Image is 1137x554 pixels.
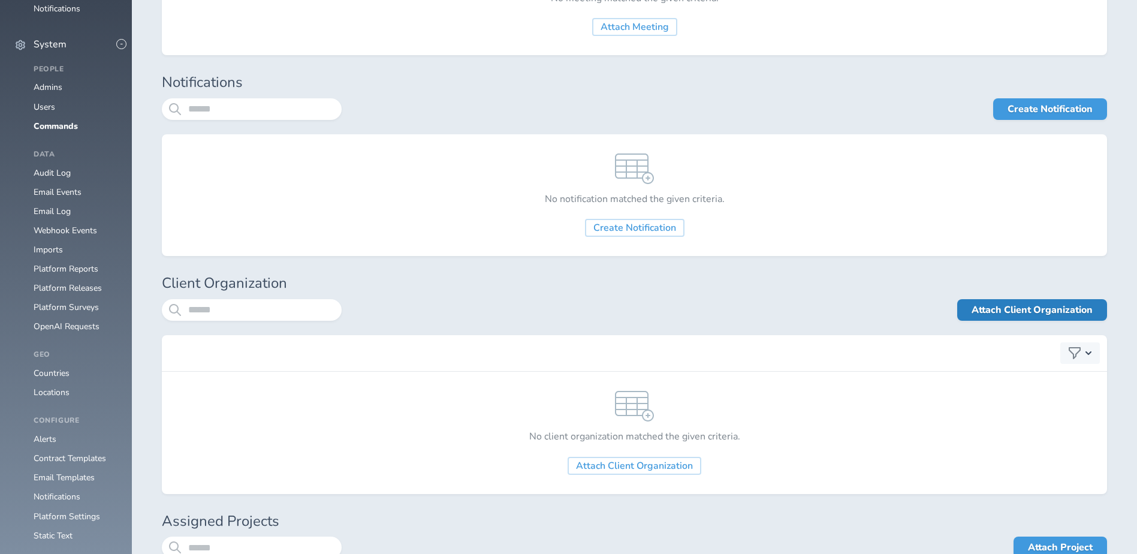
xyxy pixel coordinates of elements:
a: Admins [34,82,62,93]
a: Attach Meeting [592,18,677,36]
h4: Geo [34,351,117,359]
a: Alerts [34,433,56,445]
h3: No client organization matched the given criteria. [529,431,740,442]
a: Webhook Events [34,225,97,236]
a: Audit Log [34,167,71,179]
a: Static Text [34,530,73,541]
a: Notifications [34,491,80,502]
h4: Configure [34,417,117,425]
a: Attach Client Organization [957,299,1107,321]
h1: Notifications [162,74,1107,91]
a: Countries [34,368,70,379]
a: Platform Reports [34,263,98,275]
a: Platform Surveys [34,302,99,313]
h1: Client Organization [162,275,1107,292]
a: Create Notification [993,98,1107,120]
a: Email Templates [34,472,95,483]
h3: No notification matched the given criteria. [545,194,725,204]
button: - [116,39,126,49]
a: Commands [34,121,78,132]
h4: People [34,65,117,74]
a: Attach Client Organization [568,457,701,475]
a: Contract Templates [34,453,106,464]
h1: Assigned Projects [162,513,1107,530]
a: Users [34,101,55,113]
a: Email Log [34,206,71,217]
a: OpenAI Requests [34,321,99,332]
a: Imports [34,244,63,255]
a: Platform Settings [34,511,100,522]
a: Platform Releases [34,282,102,294]
a: Email Events [34,186,82,198]
a: Notifications [34,3,80,14]
span: System [34,39,67,50]
a: Locations [34,387,70,398]
h4: Data [34,150,117,159]
a: Create Notification [585,219,684,237]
